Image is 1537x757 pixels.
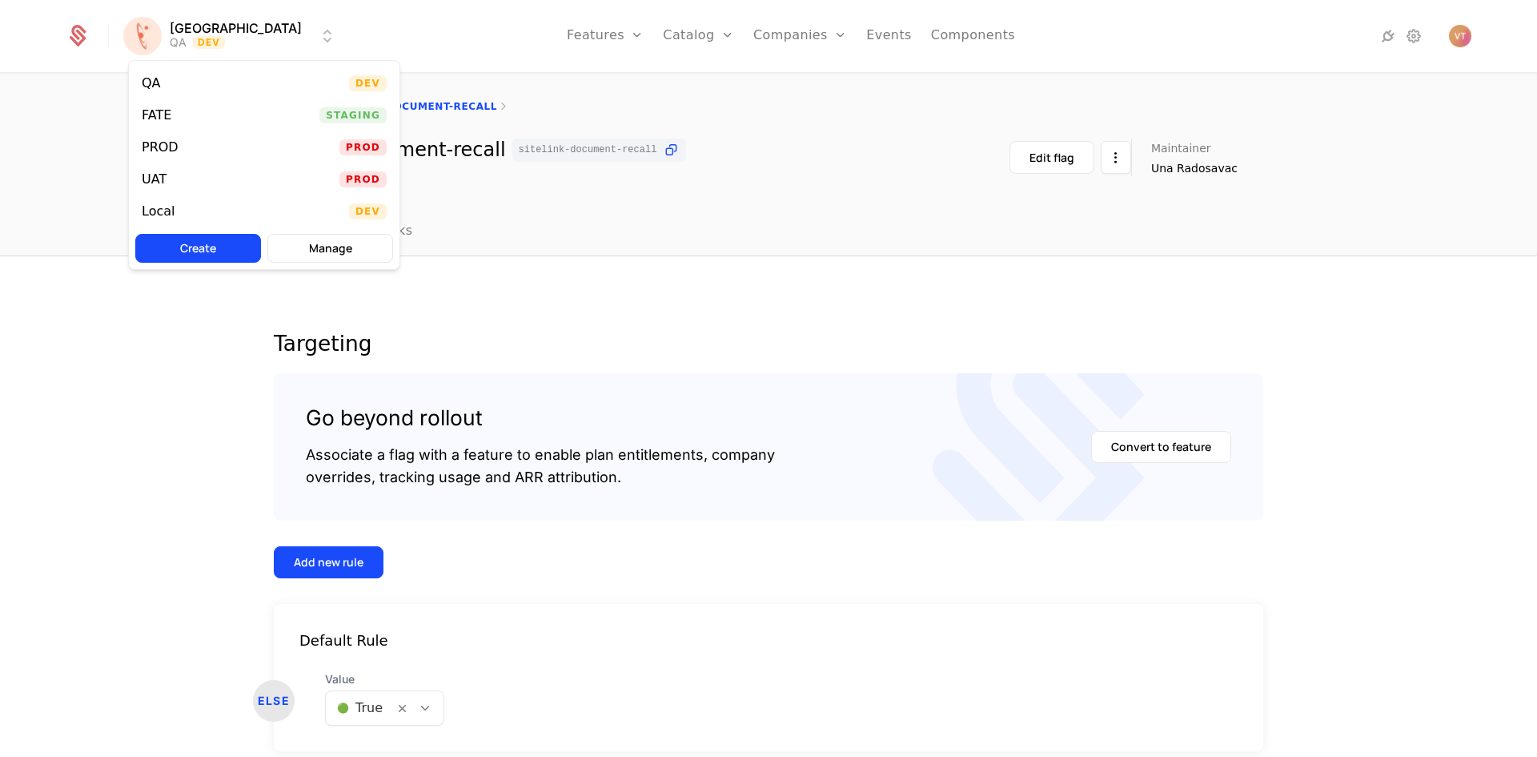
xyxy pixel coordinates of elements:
[339,139,387,155] span: Prod
[319,107,387,123] span: Staging
[135,234,261,263] button: Create
[349,203,387,219] span: Dev
[339,171,387,187] span: Prod
[128,60,400,270] div: Select environment
[142,205,175,218] div: Local
[142,109,171,122] div: FATE
[142,173,167,186] div: UAT
[267,234,393,263] button: Manage
[349,75,387,91] span: Dev
[142,141,179,154] div: PROD
[142,77,161,90] div: QA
